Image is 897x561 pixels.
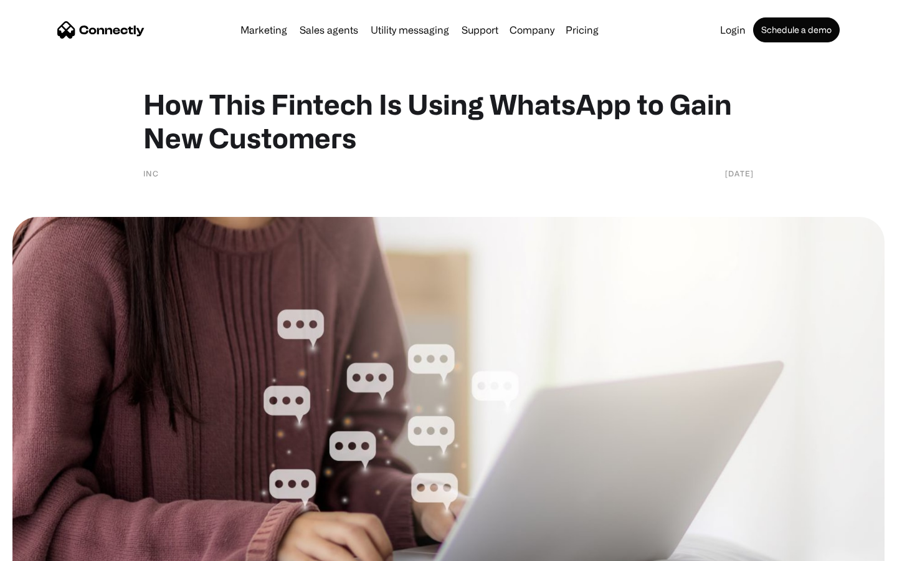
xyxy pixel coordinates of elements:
[12,539,75,557] aside: Language selected: English
[753,17,840,42] a: Schedule a demo
[143,87,754,155] h1: How This Fintech Is Using WhatsApp to Gain New Customers
[295,25,363,35] a: Sales agents
[25,539,75,557] ul: Language list
[366,25,454,35] a: Utility messaging
[143,167,159,180] div: INC
[235,25,292,35] a: Marketing
[457,25,503,35] a: Support
[561,25,604,35] a: Pricing
[510,21,554,39] div: Company
[715,25,751,35] a: Login
[725,167,754,180] div: [DATE]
